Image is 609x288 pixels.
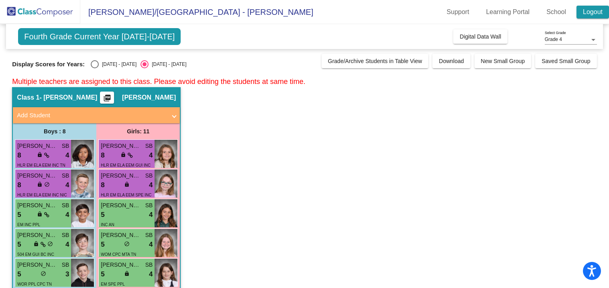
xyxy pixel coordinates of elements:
[37,182,43,187] span: lock
[102,94,112,105] mat-icon: picture_as_pdf
[101,142,141,150] span: [PERSON_NAME]
[100,92,114,104] button: Print Students Details
[101,231,141,239] span: [PERSON_NAME]
[17,201,57,210] span: [PERSON_NAME]
[542,58,590,64] span: Saved Small Group
[17,282,52,286] span: WOR PPL CPC TN
[44,182,50,187] span: do_not_disturb_alt
[65,150,69,161] span: 4
[475,54,532,68] button: New Small Group
[439,58,464,64] span: Download
[101,269,104,280] span: 5
[62,201,69,210] span: SB
[17,210,21,220] span: 5
[322,54,429,68] button: Grade/Archive Students in Table View
[62,172,69,180] span: SB
[101,172,141,180] span: [PERSON_NAME]
[149,210,153,220] span: 4
[480,6,536,18] a: Learning Portal
[145,142,153,150] span: SB
[149,61,186,68] div: [DATE] - [DATE]
[17,163,65,167] span: HLR EM ELA EEM INC TN
[101,210,104,220] span: 5
[124,241,130,247] span: do_not_disturb_alt
[65,269,69,280] span: 3
[122,94,176,102] span: [PERSON_NAME]
[145,172,153,180] span: SB
[41,271,46,276] span: do_not_disturb_alt
[62,231,69,239] span: SB
[37,152,43,157] span: lock
[540,6,572,18] a: School
[13,123,96,139] div: Boys : 8
[328,58,422,64] span: Grade/Archive Students in Table View
[149,180,153,190] span: 4
[145,201,153,210] span: SB
[149,150,153,161] span: 4
[17,252,59,265] span: 504 EM GUI BC INC [GEOGRAPHIC_DATA]
[17,239,21,250] span: 5
[101,239,104,250] span: 5
[101,150,104,161] span: 8
[453,29,507,44] button: Digital Data Wall
[17,94,39,102] span: Class 1
[17,223,59,235] span: EM INC PPL [GEOGRAPHIC_DATA]
[101,193,151,206] span: HLR EM ELA EEM SPE INC TN
[17,111,166,120] mat-panel-title: Add Student
[124,182,130,187] span: lock
[101,223,143,235] span: INC AN [GEOGRAPHIC_DATA]
[145,231,153,239] span: SB
[91,60,186,68] mat-radio-group: Select an option
[80,6,313,18] span: [PERSON_NAME]/[GEOGRAPHIC_DATA] - [PERSON_NAME]
[39,94,97,102] span: - [PERSON_NAME]
[149,239,153,250] span: 4
[101,163,151,176] span: HLR EM ELA EEM GUI INC TN
[120,152,126,157] span: lock
[65,239,69,250] span: 4
[17,150,21,161] span: 8
[62,142,69,150] span: SB
[65,210,69,220] span: 4
[18,28,181,45] span: Fourth Grade Current Year [DATE]-[DATE]
[62,261,69,269] span: SB
[101,201,141,210] span: [PERSON_NAME]
[47,241,53,247] span: do_not_disturb_alt
[101,261,141,269] span: [PERSON_NAME]
[37,211,43,217] span: lock
[17,180,21,190] span: 8
[124,271,130,276] span: lock
[17,269,21,280] span: 5
[149,269,153,280] span: 4
[101,252,136,257] span: WOM CPC MTA TN
[96,123,180,139] div: Girls: 11
[432,54,470,68] button: Download
[99,61,136,68] div: [DATE] - [DATE]
[101,180,104,190] span: 8
[12,61,85,68] span: Display Scores for Years:
[12,78,305,86] span: Multiple teachers are assigned to this class. Please avoid editing the students at same time.
[17,231,57,239] span: [PERSON_NAME]
[17,261,57,269] span: [PERSON_NAME]
[576,6,609,18] a: Logout
[17,142,57,150] span: [PERSON_NAME]
[440,6,476,18] a: Support
[535,54,597,68] button: Saved Small Group
[33,241,39,247] span: lock
[545,37,562,42] span: Grade 4
[145,261,153,269] span: SB
[460,33,501,40] span: Digital Data Wall
[17,193,67,206] span: HLR EM ELA EEM INC NIC PPL TN
[65,180,69,190] span: 4
[101,282,124,286] span: EM SPE PPL
[481,58,525,64] span: New Small Group
[17,172,57,180] span: [PERSON_NAME]
[13,107,180,123] mat-expansion-panel-header: Add Student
